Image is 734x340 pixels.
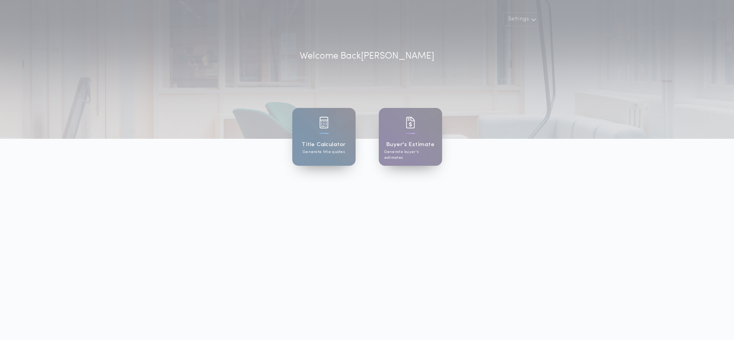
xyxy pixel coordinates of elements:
h1: Buyer's Estimate [386,140,434,149]
img: card icon [406,117,415,128]
img: card icon [319,117,329,128]
p: Generate buyer's estimates [384,149,437,161]
p: Generate title quotes [303,149,345,155]
a: card iconBuyer's EstimateGenerate buyer's estimates [379,108,442,166]
p: Welcome Back [PERSON_NAME] [300,49,434,63]
a: card iconTitle CalculatorGenerate title quotes [292,108,356,166]
button: Settings [503,12,539,26]
h1: Title Calculator [302,140,346,149]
